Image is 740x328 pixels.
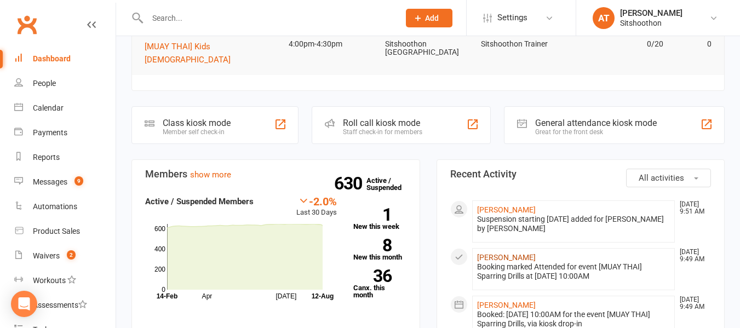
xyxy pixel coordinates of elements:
[14,120,116,145] a: Payments
[366,169,415,199] a: 630Active / Suspended
[284,31,380,57] td: 4:00pm-4:30pm
[353,208,406,230] a: 1New this week
[74,176,83,186] span: 9
[296,195,337,218] div: Last 30 Days
[33,227,80,235] div: Product Sales
[477,301,536,309] a: [PERSON_NAME]
[572,31,669,57] td: 0/20
[190,170,231,180] a: show more
[33,251,60,260] div: Waivers
[145,169,406,180] h3: Members
[406,9,452,27] button: Add
[14,219,116,244] a: Product Sales
[674,249,710,263] time: [DATE] 9:49 AM
[14,244,116,268] a: Waivers 2
[145,197,254,206] strong: Active / Suspended Members
[14,96,116,120] a: Calendar
[33,202,77,211] div: Automations
[67,250,76,260] span: 2
[343,118,422,128] div: Roll call kiosk mode
[13,11,41,38] a: Clubworx
[14,194,116,219] a: Automations
[353,268,392,284] strong: 36
[33,177,67,186] div: Messages
[497,5,527,30] span: Settings
[33,128,67,137] div: Payments
[14,293,116,318] a: Assessments
[425,14,439,22] span: Add
[14,268,116,293] a: Workouts
[33,153,60,162] div: Reports
[674,296,710,310] time: [DATE] 9:49 AM
[477,262,670,281] div: Booking marked Attended for event [MUAY THAI] Sparring Drills at [DATE] 10:00AM
[33,79,56,88] div: People
[620,18,682,28] div: Sitshoothon
[11,291,37,317] div: Open Intercom Messenger
[353,269,406,298] a: 36Canx. this month
[353,206,392,223] strong: 1
[668,31,716,57] td: 0
[450,169,712,180] h3: Recent Activity
[380,31,477,66] td: Sitshoothon [GEOGRAPHIC_DATA]
[353,237,392,254] strong: 8
[674,201,710,215] time: [DATE] 9:51 AM
[535,118,657,128] div: General attendance kiosk mode
[145,40,279,66] button: [MUAY THAI] Kids [DEMOGRAPHIC_DATA]
[144,10,392,26] input: Search...
[593,7,615,29] div: AT
[14,71,116,96] a: People
[145,42,231,65] span: [MUAY THAI] Kids [DEMOGRAPHIC_DATA]
[476,31,572,57] td: Sitshoothon Trainer
[33,276,66,285] div: Workouts
[334,175,366,192] strong: 630
[33,301,87,309] div: Assessments
[477,253,536,262] a: [PERSON_NAME]
[343,128,422,136] div: Staff check-in for members
[535,128,657,136] div: Great for the front desk
[14,170,116,194] a: Messages 9
[639,173,684,183] span: All activities
[477,215,670,233] div: Suspension starting [DATE] added for [PERSON_NAME] by [PERSON_NAME]
[33,103,64,112] div: Calendar
[296,195,337,207] div: -2.0%
[620,8,682,18] div: [PERSON_NAME]
[477,205,536,214] a: [PERSON_NAME]
[163,118,231,128] div: Class kiosk mode
[14,145,116,170] a: Reports
[33,54,71,63] div: Dashboard
[14,47,116,71] a: Dashboard
[626,169,711,187] button: All activities
[353,239,406,261] a: 8New this month
[163,128,231,136] div: Member self check-in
